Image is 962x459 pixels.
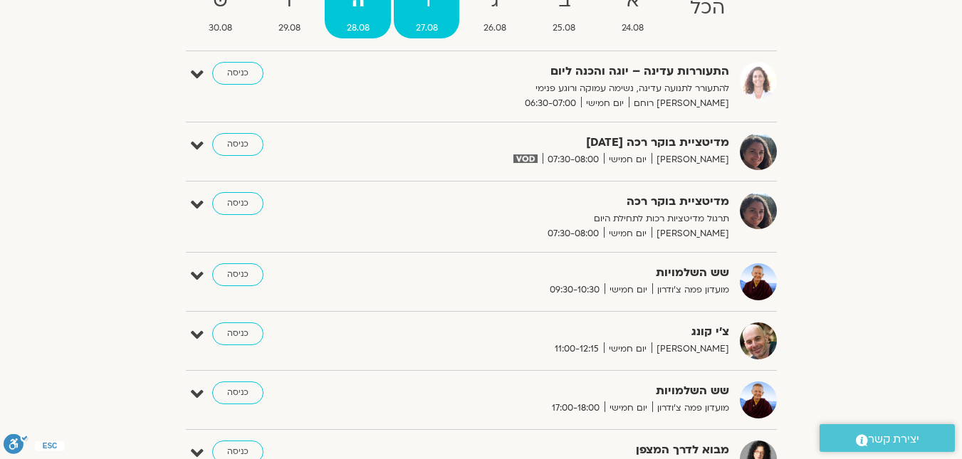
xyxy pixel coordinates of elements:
[212,192,263,215] a: כניסה
[820,424,955,452] a: יצירת קשר
[325,21,391,36] span: 28.08
[380,263,729,283] strong: שש השלמויות
[212,263,263,286] a: כניסה
[652,226,729,241] span: [PERSON_NAME]
[380,211,729,226] p: תרגול מדיטציות רכות לתחילת היום
[581,96,629,111] span: יום חמישי
[531,21,597,36] span: 25.08
[380,133,729,152] strong: מדיטציית בוקר רכה [DATE]
[652,342,729,357] span: [PERSON_NAME]
[394,21,459,36] span: 27.08
[604,342,652,357] span: יום חמישי
[380,62,729,81] strong: התעוררות עדינה – יוגה והכנה ליום
[868,430,919,449] span: יצירת קשר
[380,322,729,342] strong: צ'י קונג
[600,21,666,36] span: 24.08
[543,226,604,241] span: 07:30-08:00
[604,226,652,241] span: יום חמישי
[212,381,263,404] a: כניסה
[380,81,729,96] p: להתעורר לתנועה עדינה, נשימה עמוקה ורוגע פנימי
[629,96,729,111] span: [PERSON_NAME] רוחם
[380,381,729,401] strong: שש השלמויות
[652,152,729,167] span: [PERSON_NAME]
[547,401,605,416] span: 17:00-18:00
[187,21,254,36] span: 30.08
[380,192,729,211] strong: מדיטציית בוקר רכה
[550,342,604,357] span: 11:00-12:15
[543,152,604,167] span: 07:30-08:00
[212,62,263,85] a: כניסה
[605,401,652,416] span: יום חמישי
[520,96,581,111] span: 06:30-07:00
[652,283,729,297] span: מועדון פמה צ'ודרון
[513,154,537,163] img: vodicon
[462,21,528,36] span: 26.08
[604,152,652,167] span: יום חמישי
[545,283,605,297] span: 09:30-10:30
[256,21,322,36] span: 29.08
[605,283,652,297] span: יום חמישי
[652,401,729,416] span: מועדון פמה צ'ודרון
[212,133,263,156] a: כניסה
[212,322,263,345] a: כניסה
